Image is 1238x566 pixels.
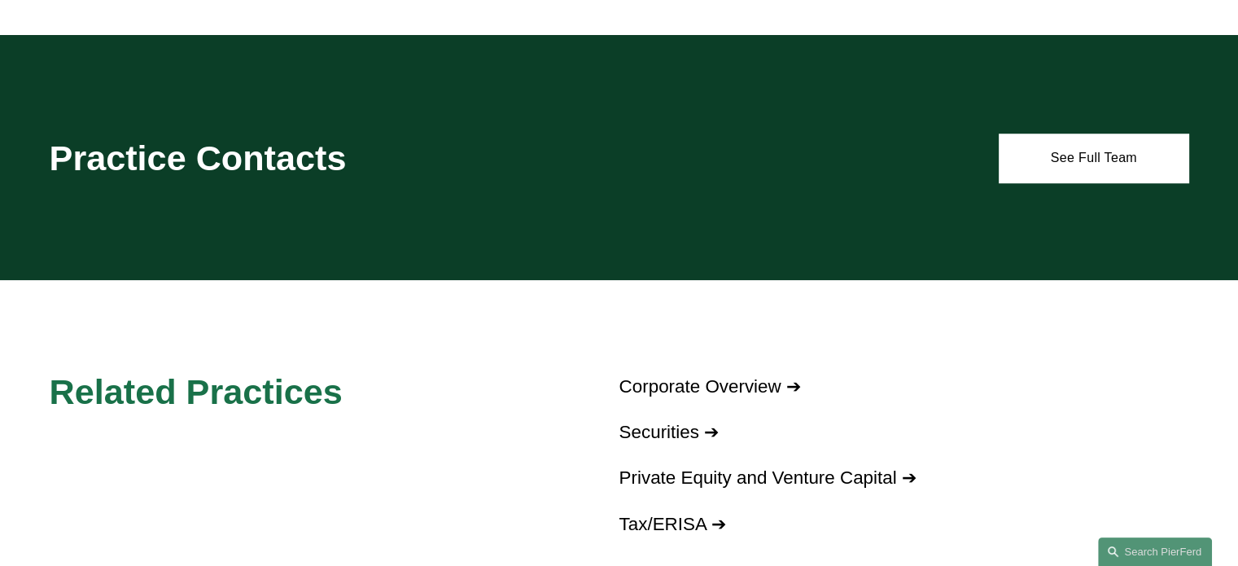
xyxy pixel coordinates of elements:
[619,422,720,442] a: Securities ➔
[619,376,801,397] a: Corporate Overview ➔
[999,134,1188,182] a: See Full Team
[619,514,726,534] a: Tax/ERISA ➔
[1098,537,1212,566] a: Search this site
[50,137,572,179] h2: Practice Contacts
[619,467,916,488] a: Private Equity and Venture Capital ➔
[50,372,343,411] span: Related Practices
